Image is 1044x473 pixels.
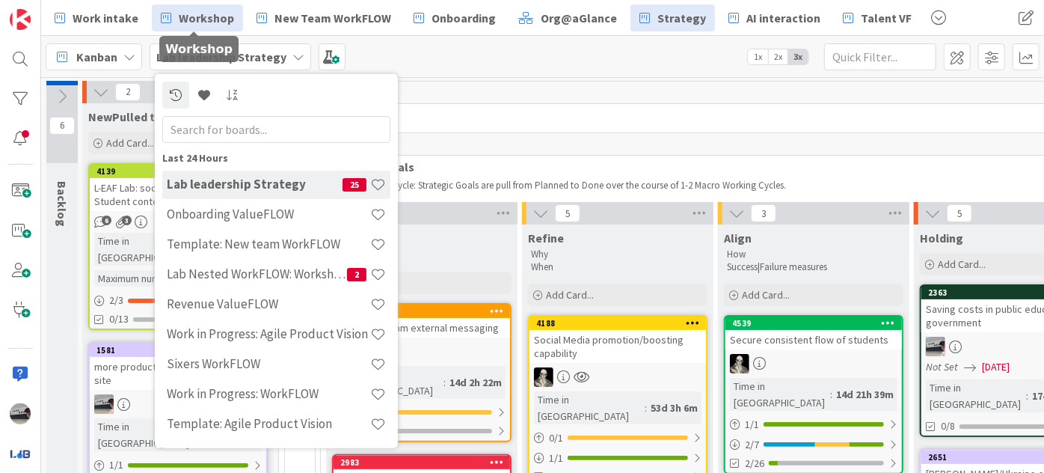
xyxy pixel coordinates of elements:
[167,386,370,401] h4: Work in Progress: WorkFLOW
[830,386,832,403] span: :
[725,317,902,330] div: 4539
[248,4,400,31] a: New Team WorkFLOW
[725,436,902,454] div: 2/7
[90,165,266,211] div: 4139L-EAF Lab: social media presence and Student content creation
[982,359,1010,375] span: [DATE]
[106,136,154,150] span: Add Card...
[536,318,706,329] div: 4188
[76,48,117,66] span: Kanban
[90,394,266,414] div: jB
[529,317,706,363] div: 4188Social Media promotion/boosting capability
[529,449,706,468] div: 1/1
[49,117,75,135] span: 6
[90,344,266,390] div: 1581more product demo pages on the lab site
[528,231,564,245] span: Refine
[546,288,594,302] span: Add Card...
[941,418,955,434] span: 0/8
[1026,388,1028,404] span: :
[152,4,243,31] a: Workshop
[861,9,912,27] span: Talent VF
[745,437,759,453] span: 2 / 7
[162,115,390,142] input: Search for boards...
[926,360,958,373] i: Not Set
[947,204,972,222] span: 5
[788,49,808,64] span: 3x
[90,344,266,357] div: 1581
[94,270,218,287] div: Maximum number of teams
[167,236,370,251] h4: Template: New team WorkFLOW
[340,457,510,468] div: 2983
[730,378,830,411] div: Time in [GEOGRAPHIC_DATA]
[90,165,266,178] div: 4139
[96,166,266,177] div: 4139
[647,400,701,416] div: 53d 3h 6m
[549,451,563,466] span: 1 / 1
[832,386,897,403] div: 14d 21h 39m
[115,83,141,101] span: 2
[102,216,111,225] span: 6
[746,9,820,27] span: AI interaction
[96,345,266,355] div: 1581
[167,296,370,311] h4: Revenue ValueFLOW
[167,356,370,371] h4: Sixers WorkFLOW
[725,415,902,434] div: 1/1
[10,9,31,30] img: Visit kanbanzone.com
[630,4,715,31] a: Strategy
[529,429,706,448] div: 0/1
[529,317,706,330] div: 4188
[727,248,900,260] p: How
[274,9,391,27] span: New Team WorkFLOW
[46,4,147,31] a: Work intake
[334,456,510,469] div: 2983
[405,4,505,31] a: Onboarding
[94,233,200,266] div: Time in [GEOGRAPHIC_DATA]
[332,303,512,442] a: 4645Refine program external messagingWSTime in [GEOGRAPHIC_DATA]:14d 2h 22m0/10/2
[732,318,902,329] div: 4539
[938,257,986,271] span: Add Card...
[122,216,132,225] span: 3
[109,457,123,473] span: 1 / 1
[165,42,233,56] h5: Workshop
[727,261,900,273] p: Success|Failure measures
[334,305,510,318] div: 4645
[334,305,510,338] div: 4645Refine program external messaging
[531,248,704,260] p: Why
[719,4,829,31] a: AI interaction
[156,49,286,64] b: Lab leadership Strategy
[725,317,902,350] div: 4539Secure consistent flow of students
[167,266,347,281] h4: Lab Nested WorkFLOW: Workshop
[645,400,647,416] span: :
[94,394,114,414] img: jB
[834,4,921,31] a: Talent VF
[347,267,366,281] span: 2
[162,150,390,165] div: Last 24 Hours
[724,231,752,245] span: Align
[768,49,788,64] span: 2x
[534,367,553,387] img: WS
[90,291,266,310] div: 2/3
[529,367,706,387] div: WS
[334,403,510,422] div: 0/1
[10,443,31,464] img: avatar
[534,391,645,424] div: Time in [GEOGRAPHIC_DATA]
[334,318,510,338] div: Refine program external messaging
[657,9,706,27] span: Strategy
[555,204,580,222] span: 5
[167,207,370,222] h4: Onboarding ValueFLOW
[549,430,563,446] span: 0 / 1
[725,354,902,373] div: WS
[90,357,266,390] div: more product demo pages on the lab site
[509,4,626,31] a: Org@aGlance
[88,109,219,124] span: NewPulled to workshop
[725,330,902,350] div: Secure consistent flow of students
[340,306,510,317] div: 4645
[926,379,1026,412] div: Time in [GEOGRAPHIC_DATA]
[742,288,790,302] span: Add Card...
[751,204,776,222] span: 3
[167,177,343,192] h4: Lab leadership Strategy
[334,342,510,361] div: WS
[94,418,200,451] div: Time in [GEOGRAPHIC_DATA]
[335,248,509,260] p: What
[446,374,506,391] div: 14d 2h 22m
[162,444,390,460] div: Previous 7 Days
